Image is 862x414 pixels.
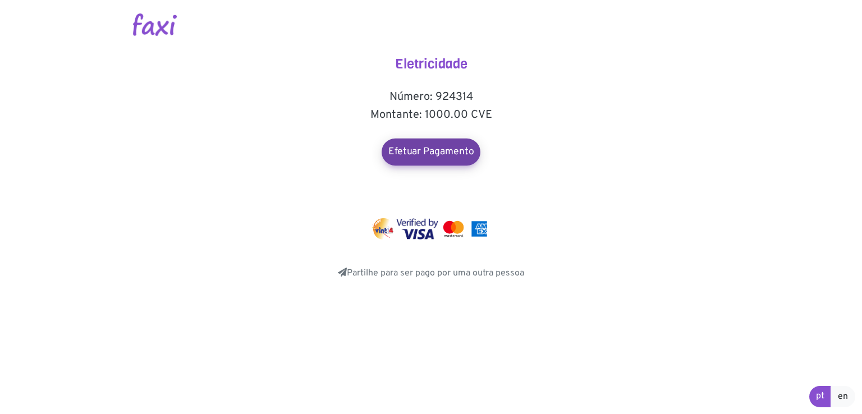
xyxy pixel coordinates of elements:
[809,386,831,407] a: pt
[319,56,543,72] h4: Eletricidade
[469,218,490,240] img: mastercard
[319,90,543,104] h5: Número: 924314
[441,218,466,240] img: mastercard
[382,139,480,165] a: Efetuar Pagamento
[319,108,543,122] h5: Montante: 1000.00 CVE
[831,386,855,407] a: en
[372,218,395,240] img: vinti4
[338,268,524,279] a: Partilhe para ser pago por uma outra pessoa
[396,218,438,240] img: visa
